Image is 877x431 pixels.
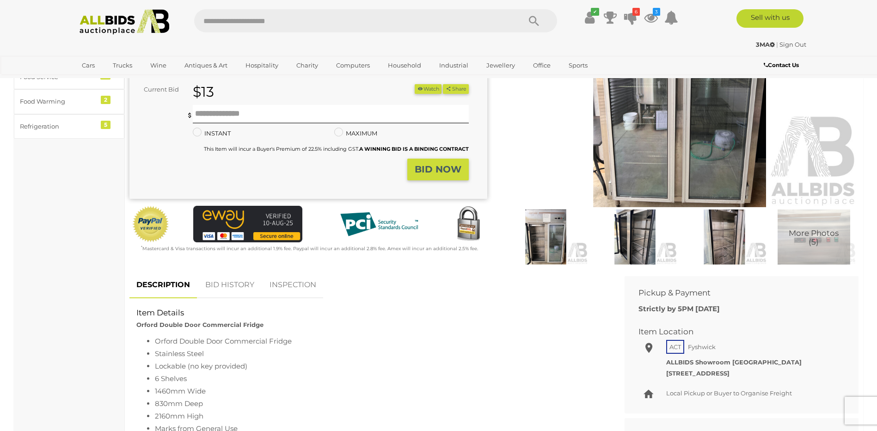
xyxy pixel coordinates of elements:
[290,58,324,73] a: Charity
[624,9,638,26] a: 6
[756,41,775,48] strong: 3MA
[136,321,264,328] strong: Orford Double Door Commercial Fridge
[591,8,599,16] i: ✔
[359,146,469,152] b: A WINNING BID IS A BINDING CONTRACT
[666,389,792,397] span: Local Pickup or Buyer to Organise Freight
[14,114,124,139] a: Refrigeration 5
[583,9,597,26] a: ✔
[653,8,660,16] i: 3
[638,327,831,336] h2: Item Location
[136,308,604,317] h2: Item Details
[632,8,640,16] i: 6
[155,335,604,347] li: Orford Double Door Commercial Fridge
[415,84,442,94] button: Watch
[666,369,730,377] strong: [STREET_ADDRESS]
[14,89,124,114] a: Food Warming 2
[204,146,469,152] small: This Item will incur a Buyer's Premium of 22.5% including GST.
[193,83,214,100] strong: $13
[527,58,557,73] a: Office
[193,128,231,139] label: INSTANT
[407,159,469,180] button: BID NOW
[330,58,376,73] a: Computers
[155,360,604,372] li: Lockable (no key provided)
[129,271,197,299] a: DESCRIPTION
[107,58,138,73] a: Trucks
[198,271,261,299] a: BID HISTORY
[76,73,153,88] a: [GEOGRAPHIC_DATA]
[779,41,806,48] a: Sign Out
[764,60,801,70] a: Contact Us
[686,341,718,353] span: Fyshwick
[382,58,427,73] a: Household
[638,289,831,297] h2: Pickup & Payment
[129,84,186,95] div: Current Bid
[101,96,110,104] div: 2
[789,229,839,246] span: More Photos (5)
[334,128,377,139] label: MAXIMUM
[772,209,856,264] img: Orford Double Door Commercial Fridge
[511,9,557,32] button: Search
[776,41,778,48] span: |
[415,84,442,94] li: Watch this item
[736,9,803,28] a: Sell with us
[666,340,684,354] span: ACT
[433,58,474,73] a: Industrial
[141,246,478,252] small: Mastercard & Visa transactions will incur an additional 1.9% fee. Paypal will incur an additional...
[263,271,323,299] a: INSPECTION
[450,206,487,243] img: Secured by Rapid SSL
[638,304,720,313] b: Strictly by 5PM [DATE]
[132,206,170,243] img: Official PayPal Seal
[756,41,776,48] a: 3MA
[155,385,604,397] li: 1460mm Wide
[20,96,96,107] div: Food Warming
[20,121,96,132] div: Refrigeration
[101,121,110,129] div: 5
[76,58,101,73] a: Cars
[764,62,799,68] b: Contact Us
[563,58,594,73] a: Sports
[144,58,172,73] a: Wine
[503,209,588,264] img: Orford Double Door Commercial Fridge
[239,58,284,73] a: Hospitality
[193,206,302,242] img: eWAY Payment Gateway
[644,9,658,26] a: 3
[155,410,604,422] li: 2160mm High
[333,206,425,243] img: PCI DSS compliant
[593,209,677,264] img: Orford Double Door Commercial Fridge
[682,209,767,264] img: Orford Double Door Commercial Fridge
[155,397,604,410] li: 830mm Deep
[666,358,802,366] strong: ALLBIDS Showroom [GEOGRAPHIC_DATA]
[178,58,233,73] a: Antiques & Art
[772,209,856,264] a: More Photos(5)
[155,372,604,385] li: 6 Shelves
[443,84,468,94] button: Share
[74,9,175,35] img: Allbids.com.au
[155,347,604,360] li: Stainless Steel
[480,58,521,73] a: Jewellery
[415,164,461,175] strong: BID NOW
